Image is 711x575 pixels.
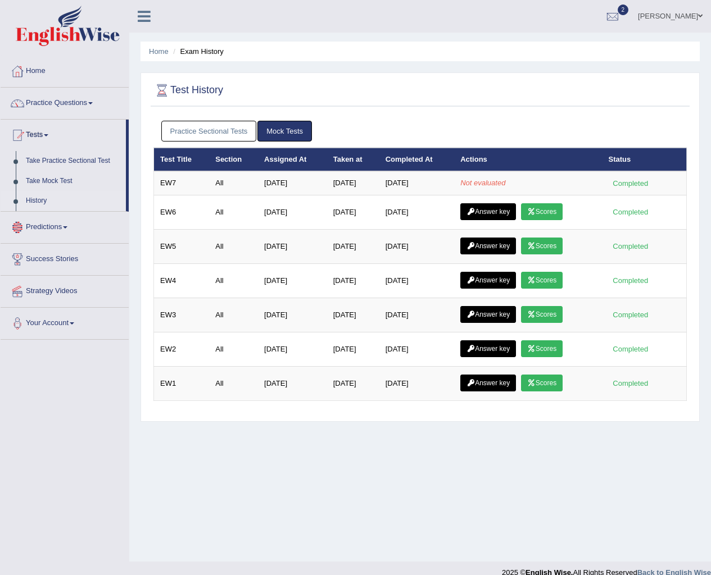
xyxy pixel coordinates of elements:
td: [DATE] [258,229,327,263]
td: All [209,332,258,366]
td: All [209,298,258,332]
th: Taken at [327,148,379,171]
td: [DATE] [379,195,455,229]
a: Answer key [460,203,516,220]
a: History [21,191,126,211]
td: [DATE] [258,263,327,298]
a: Scores [521,272,563,289]
td: [DATE] [379,332,455,366]
a: Answer key [460,272,516,289]
td: [DATE] [379,263,455,298]
a: Take Mock Test [21,171,126,191]
a: Answer key [460,375,516,391]
td: [DATE] [379,366,455,400]
td: [DATE] [379,171,455,195]
a: Practice Questions [1,88,129,116]
div: Completed [609,240,653,252]
a: Take Practice Sectional Test [21,151,126,171]
td: EW2 [154,332,210,366]
td: All [209,171,258,195]
td: All [209,195,258,229]
td: [DATE] [327,229,379,263]
a: Answer key [460,306,516,323]
a: Strategy Videos [1,276,129,304]
td: [DATE] [379,229,455,263]
td: All [209,229,258,263]
td: [DATE] [258,298,327,332]
a: Scores [521,340,563,357]
td: All [209,263,258,298]
td: [DATE] [258,332,327,366]
td: [DATE] [327,171,379,195]
div: Completed [609,377,653,389]
a: Your Account [1,308,129,336]
a: Home [1,56,129,84]
td: [DATE] [327,195,379,229]
td: All [209,366,258,400]
td: [DATE] [258,366,327,400]
td: EW1 [154,366,210,400]
a: Success Stories [1,244,129,272]
td: EW5 [154,229,210,263]
a: Scores [521,238,563,254]
th: Section [209,148,258,171]
a: Scores [521,306,563,323]
a: Answer key [460,238,516,254]
li: Exam History [170,46,224,57]
td: [DATE] [327,263,379,298]
span: 2 [618,4,629,15]
td: [DATE] [327,332,379,366]
div: Completed [609,309,653,321]
td: EW3 [154,298,210,332]
th: Assigned At [258,148,327,171]
h2: Test History [153,82,223,99]
th: Test Title [154,148,210,171]
div: Completed [609,206,653,218]
td: [DATE] [379,298,455,332]
td: [DATE] [258,195,327,229]
a: Home [149,47,169,56]
a: Mock Tests [257,121,312,142]
div: Completed [609,343,653,355]
a: Tests [1,120,126,148]
td: [DATE] [327,298,379,332]
a: Scores [521,375,563,391]
a: Practice Sectional Tests [161,121,257,142]
a: Predictions [1,212,129,240]
div: Completed [609,177,653,189]
td: [DATE] [258,171,327,195]
td: EW4 [154,263,210,298]
th: Completed At [379,148,455,171]
div: Completed [609,275,653,286]
a: Answer key [460,340,516,357]
em: Not evaluated [460,179,505,187]
a: Scores [521,203,563,220]
th: Actions [454,148,602,171]
td: [DATE] [327,366,379,400]
th: Status [603,148,687,171]
td: EW6 [154,195,210,229]
td: EW7 [154,171,210,195]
